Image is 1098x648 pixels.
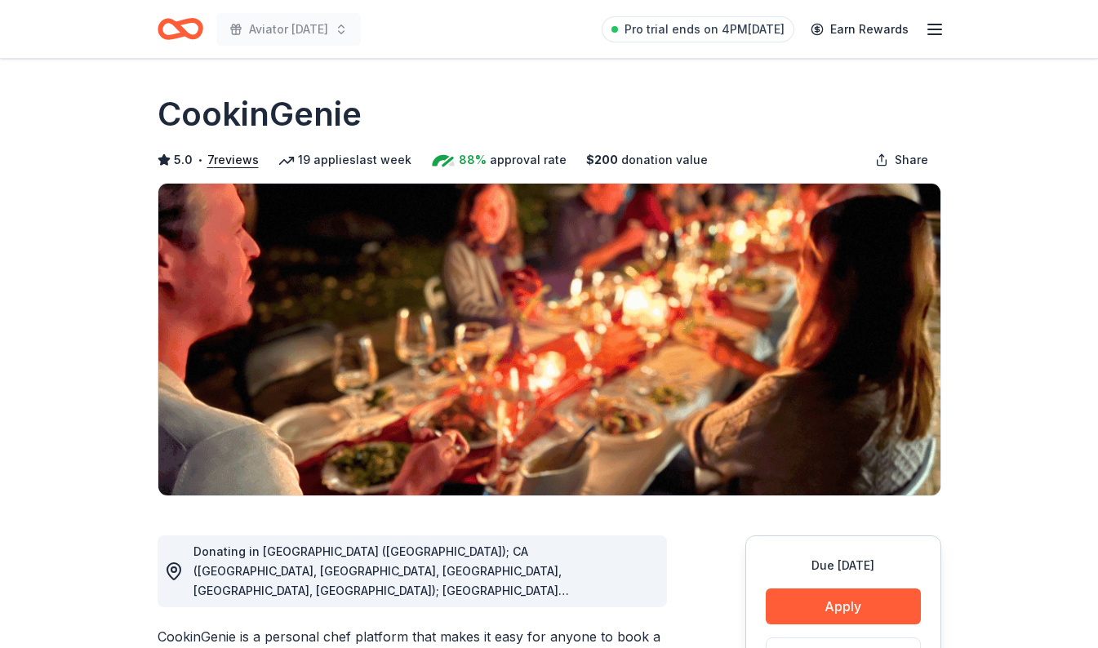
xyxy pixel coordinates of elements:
[766,556,921,575] div: Due [DATE]
[216,13,361,46] button: Aviator [DATE]
[278,150,411,170] div: 19 applies last week
[249,20,328,39] span: Aviator [DATE]
[801,15,918,44] a: Earn Rewards
[625,20,785,39] span: Pro trial ends on 4PM[DATE]
[766,588,921,624] button: Apply
[459,150,487,170] span: 88%
[158,91,362,137] h1: CookinGenie
[197,153,202,166] span: •
[602,16,794,42] a: Pro trial ends on 4PM[DATE]
[586,150,618,170] span: $ 200
[174,150,193,170] span: 5.0
[158,184,940,495] img: Image for CookinGenie
[621,150,708,170] span: donation value
[862,144,941,176] button: Share
[895,150,928,170] span: Share
[158,10,203,48] a: Home
[490,150,567,170] span: approval rate
[207,150,259,170] button: 7reviews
